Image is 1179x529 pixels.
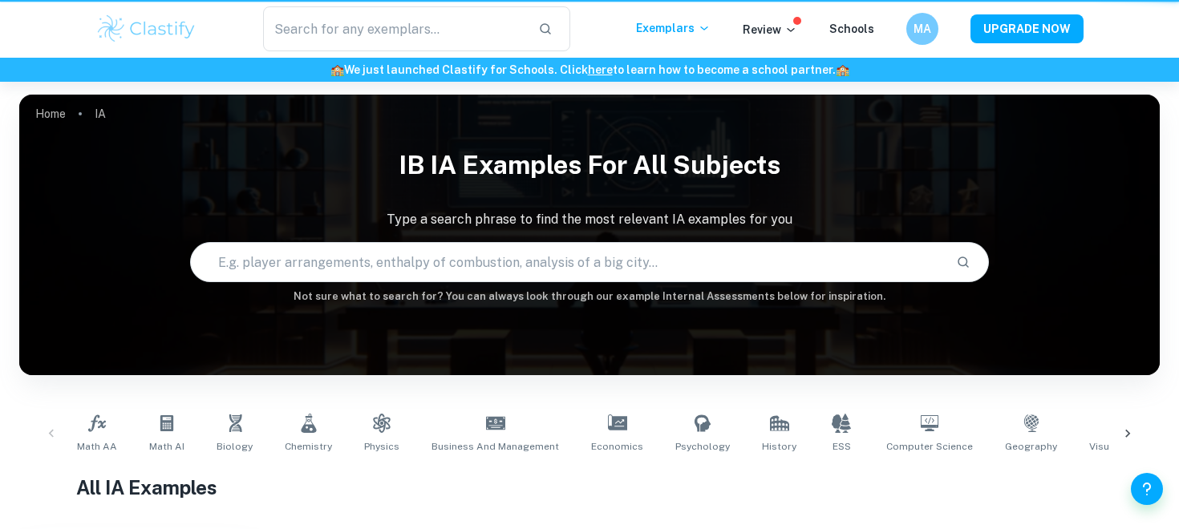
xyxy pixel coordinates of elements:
h6: Not sure what to search for? You can always look through our example Internal Assessments below f... [19,289,1160,305]
p: Type a search phrase to find the most relevant IA examples for you [19,210,1160,229]
span: Economics [591,439,643,454]
span: Math AI [149,439,184,454]
button: MA [906,13,938,45]
span: 🏫 [330,63,344,76]
span: Business and Management [431,439,559,454]
input: Search for any exemplars... [263,6,525,51]
h6: MA [914,20,932,38]
span: Physics [364,439,399,454]
span: ESS [833,439,851,454]
span: Biology [217,439,253,454]
span: 🏫 [836,63,849,76]
img: Clastify logo [95,13,197,45]
a: Home [35,103,66,125]
h1: IB IA examples for all subjects [19,139,1160,191]
span: Math AA [77,439,117,454]
a: Schools [829,22,874,35]
span: Computer Science [886,439,973,454]
p: Review [743,21,797,38]
span: Psychology [675,439,730,454]
a: here [588,63,613,76]
span: Chemistry [285,439,332,454]
span: Geography [1005,439,1057,454]
button: Search [950,248,977,276]
h6: We just launched Clastify for Schools. Click to learn how to become a school partner. [3,61,1176,79]
button: UPGRADE NOW [970,14,1084,43]
input: E.g. player arrangements, enthalpy of combustion, analysis of a big city... [191,240,942,285]
h1: All IA Examples [76,473,1103,502]
span: History [762,439,796,454]
p: Exemplars [636,19,711,37]
p: IA [95,105,106,123]
button: Help and Feedback [1131,473,1163,505]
